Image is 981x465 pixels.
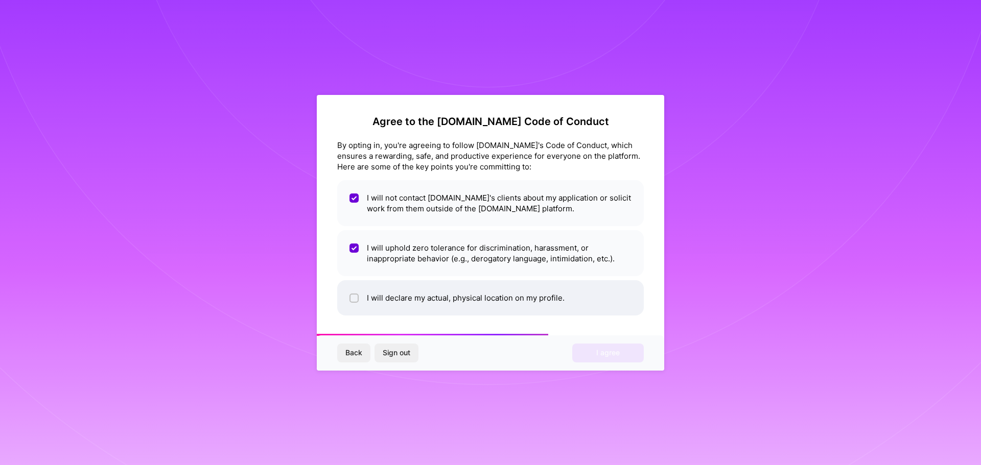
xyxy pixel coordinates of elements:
li: I will declare my actual, physical location on my profile. [337,280,644,315]
span: Back [345,348,362,358]
button: Sign out [375,344,418,362]
h2: Agree to the [DOMAIN_NAME] Code of Conduct [337,115,644,128]
div: By opting in, you're agreeing to follow [DOMAIN_NAME]'s Code of Conduct, which ensures a rewardin... [337,140,644,172]
li: I will uphold zero tolerance for discrimination, harassment, or inappropriate behavior (e.g., der... [337,230,644,276]
button: Back [337,344,370,362]
span: Sign out [383,348,410,358]
li: I will not contact [DOMAIN_NAME]'s clients about my application or solicit work from them outside... [337,180,644,226]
